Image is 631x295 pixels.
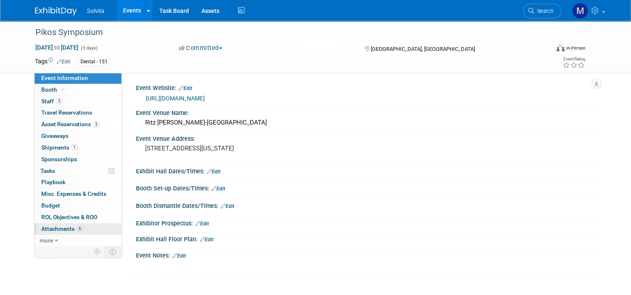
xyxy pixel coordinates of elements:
a: Travel Reservations [35,107,121,118]
a: Event Information [35,72,121,84]
div: Booth Set-up Dates/Times: [136,182,596,193]
span: more [40,237,53,244]
span: 6 [77,225,83,232]
span: Shipments [41,144,78,151]
td: Tags [35,57,70,67]
td: Toggle Event Tabs [105,246,122,257]
a: Edit [200,237,214,242]
a: Budget [35,200,121,211]
div: Booth Dismantle Dates/Times: [136,200,596,210]
pre: [STREET_ADDRESS][US_STATE] [145,145,319,152]
span: Asset Reservations [41,121,99,127]
span: Giveaways [41,132,68,139]
span: (3 days) [80,45,98,51]
span: Staff [41,98,62,105]
a: Tasks [35,165,121,177]
span: 3 [93,121,99,127]
div: Event Notes: [136,249,596,260]
span: Misc. Expenses & Credits [41,190,106,197]
span: 3 [56,98,62,104]
td: Personalize Event Tab Strip [90,246,105,257]
a: Shipments1 [35,142,121,153]
div: Exhibit Hall Dates/Times: [136,165,596,176]
a: Attachments6 [35,223,121,235]
div: Ritz [PERSON_NAME]-[GEOGRAPHIC_DATA] [142,116,590,129]
i: Booth reservation complete [61,87,65,92]
span: [GEOGRAPHIC_DATA], [GEOGRAPHIC_DATA] [371,46,475,52]
div: Event Venue Name: [136,107,596,117]
span: to [53,44,61,51]
span: Search [534,8,553,14]
a: Search [523,4,561,18]
span: Event Information [41,75,88,81]
div: In-Person [566,45,586,51]
a: Asset Reservations3 [35,119,121,130]
a: Edit [172,253,186,259]
a: [URL][DOMAIN_NAME] [146,95,205,102]
a: Staff3 [35,96,121,107]
a: Edit [211,186,225,192]
img: ExhibitDay [35,7,77,15]
span: Solvita [87,7,104,14]
div: Dental - 151 [78,57,110,66]
div: Exhibitor Prospectus: [136,217,596,228]
span: 1 [71,144,78,150]
a: Playbook [35,177,121,188]
a: Edit [195,221,209,227]
a: Misc. Expenses & Credits [35,188,121,200]
a: Booth [35,84,121,95]
a: ROI, Objectives & ROO [35,212,121,223]
span: Tasks [40,167,55,174]
div: Event Rating [563,57,585,61]
div: Pikos Symposium [33,25,539,40]
a: Edit [57,59,70,65]
div: Event Format [504,43,586,56]
img: Format-Inperson.png [556,45,565,51]
span: Sponsorships [41,156,77,162]
div: Event Website: [136,82,596,92]
a: Giveaways [35,130,121,142]
div: Event Venue Address: [136,132,596,143]
span: ROI, Objectives & ROO [41,214,97,220]
a: Edit [207,169,221,175]
div: Exhibit Hall Floor Plan: [136,233,596,244]
span: Playbook [41,179,65,185]
button: Committed [176,44,226,52]
span: Attachments [41,225,83,232]
span: Travel Reservations [41,109,92,116]
span: [DATE] [DATE] [35,44,79,51]
span: Budget [41,202,60,209]
a: Edit [178,85,192,91]
a: Edit [221,203,234,209]
a: Sponsorships [35,154,121,165]
a: more [35,235,121,246]
span: Booth [41,86,67,93]
img: Matthew Burns [572,3,588,19]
